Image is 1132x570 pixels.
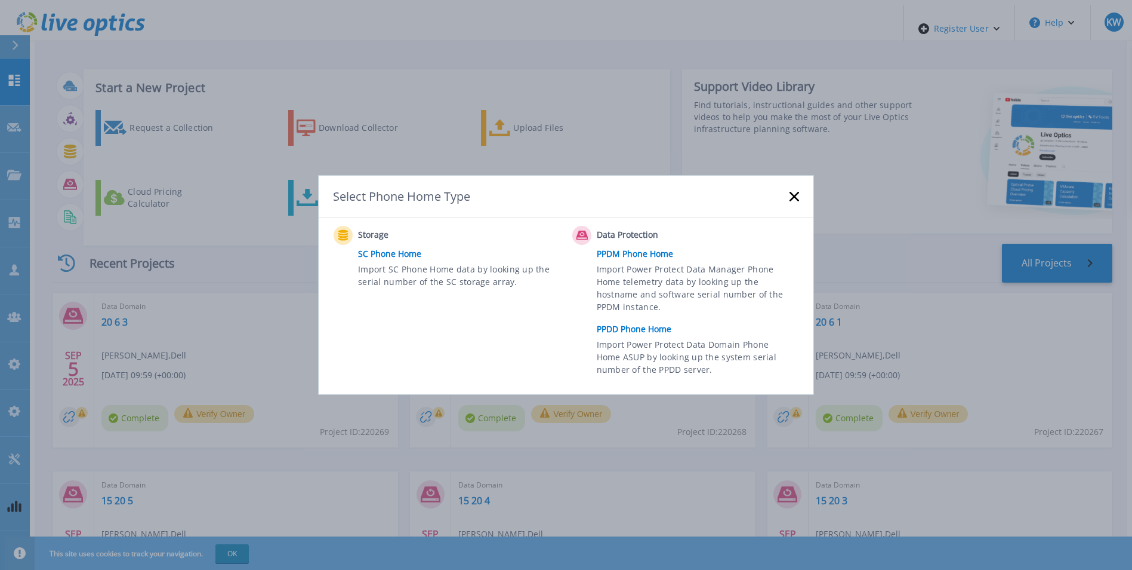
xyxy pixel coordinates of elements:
div: Select Phone Home Type [333,188,471,204]
span: Data Protection [597,228,715,243]
span: Storage [358,228,477,243]
a: PPDM Phone Home [597,245,805,263]
span: Import Power Protect Data Manager Phone Home telemetry data by looking up the hostname and softwa... [597,263,795,318]
span: Import SC Phone Home data by looking up the serial number of the SC storage array. [358,263,557,290]
a: SC Phone Home [358,245,566,263]
span: Import Power Protect Data Domain Phone Home ASUP by looking up the system serial number of the PP... [597,338,795,379]
a: PPDD Phone Home [597,320,805,338]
